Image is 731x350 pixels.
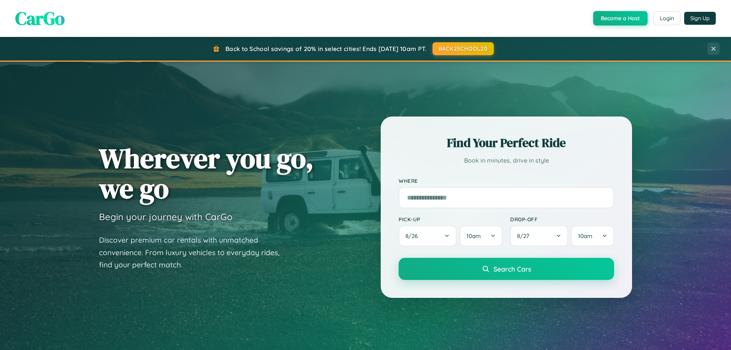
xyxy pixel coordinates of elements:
label: Where [399,177,614,184]
button: Become a Host [593,11,648,26]
button: 10am [460,225,503,246]
button: Search Cars [399,258,614,280]
label: Drop-off [510,216,614,222]
button: 8/26 [399,225,456,246]
label: Pick-up [399,216,503,222]
span: 8 / 27 [517,232,533,240]
span: 10am [578,232,592,240]
button: BACK2SCHOOL20 [433,42,494,55]
button: 10am [571,225,614,246]
span: CarGo [15,6,65,31]
h2: Find Your Perfect Ride [399,134,614,151]
span: Search Cars [493,265,531,273]
span: 10am [466,232,481,240]
button: 8/27 [510,225,568,246]
h1: Wherever you go, we go [99,143,314,203]
span: 8 / 26 [405,232,421,240]
h3: Begin your journey with CarGo [99,211,233,222]
button: Login [653,11,680,25]
p: Book in minutes, drive in style [399,155,614,166]
span: Back to School savings of 20% in select cities! Ends [DATE] 10am PT. [225,45,426,53]
p: Discover premium car rentals with unmatched convenience. From luxury vehicles to everyday rides, ... [99,234,289,271]
button: Sign Up [684,12,716,25]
